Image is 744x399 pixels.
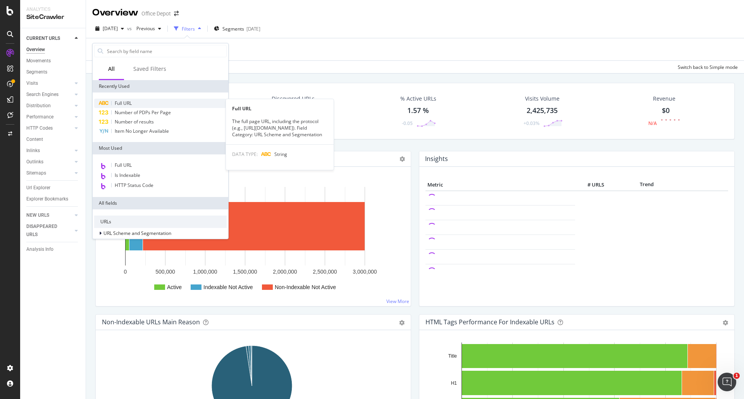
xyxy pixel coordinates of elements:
[718,373,736,391] iframe: Intercom live chat
[313,269,337,275] text: 2,500,000
[133,65,166,73] div: Saved Filters
[115,100,132,106] span: Full URL
[26,46,80,54] a: Overview
[26,68,80,76] a: Segments
[26,245,53,253] div: Analysis Info
[141,10,171,17] div: Office Depot
[275,284,336,290] text: Non-Indexable Not Active
[26,147,72,155] a: Inlinks
[26,158,43,166] div: Outlinks
[26,68,47,76] div: Segments
[211,22,263,35] button: Segments[DATE]
[115,182,153,188] span: HTTP Status Code
[26,113,53,121] div: Performance
[232,151,258,158] span: DATA TYPE:
[106,45,226,57] input: Search by field name
[575,179,606,191] th: # URLS
[92,6,138,19] div: Overview
[26,135,43,144] div: Content
[26,223,72,239] a: DISAPPEARED URLS
[26,113,72,121] a: Performance
[272,95,315,103] div: Discovered URLs
[102,318,200,326] div: Non-Indexable URLs Main Reason
[451,380,457,386] text: H1
[399,320,405,325] div: gear
[26,102,51,110] div: Distribution
[115,109,171,116] span: Number of PDPs Per Page
[26,46,45,54] div: Overview
[26,147,40,155] div: Inlinks
[675,61,738,73] button: Switch back to Simple mode
[226,118,334,138] div: The full page URL, including the protocol (e.g., [URL][DOMAIN_NAME]). Field Category: URL Scheme ...
[26,57,80,65] a: Movements
[26,169,46,177] div: Sitemaps
[102,179,402,300] svg: A chart.
[246,26,260,32] div: [DATE]
[662,106,670,115] span: $0
[92,22,127,35] button: [DATE]
[133,22,164,35] button: Previous
[26,79,72,87] a: Visits
[648,120,657,127] div: N/A
[26,102,72,110] a: Distribution
[400,156,405,162] i: Options
[233,269,257,275] text: 1,500,000
[425,179,575,191] th: Metric
[425,318,555,326] div: HTML Tags Performance for Indexable URLs
[273,269,297,275] text: 2,000,000
[26,124,72,132] a: HTTP Codes
[115,118,154,125] span: Number of results
[26,169,72,177] a: Sitemaps
[26,91,72,99] a: Search Engines
[115,172,140,178] span: Is Indexable
[606,179,687,191] th: Trend
[525,95,560,103] div: Visits Volume
[26,195,80,203] a: Explorer Bookmarks
[26,91,59,99] div: Search Engines
[26,79,38,87] div: Visits
[26,6,79,13] div: Analytics
[425,154,448,164] h4: Insights
[400,95,436,103] div: % Active URLs
[26,184,50,192] div: Url Explorer
[26,245,80,253] a: Analysis Info
[222,26,244,32] span: Segments
[115,162,132,168] span: Full URL
[155,269,175,275] text: 500,000
[193,269,217,275] text: 1,000,000
[734,373,740,379] span: 1
[274,151,287,158] span: String
[678,64,738,70] div: Switch back to Simple mode
[93,80,228,92] div: Recently Used
[108,65,115,73] div: All
[182,26,195,32] div: Filters
[26,57,51,65] div: Movements
[226,105,334,112] div: Full URL
[167,284,182,290] text: Active
[174,11,179,16] div: arrow-right-arrow-left
[93,142,228,154] div: Most Used
[26,195,68,203] div: Explorer Bookmarks
[115,128,169,134] span: Item No Longer Available
[26,211,49,219] div: NEW URLS
[26,211,72,219] a: NEW URLS
[26,184,80,192] a: Url Explorer
[103,25,118,32] span: 2025 Aug. 16th
[26,124,53,132] div: HTTP Codes
[26,223,65,239] div: DISAPPEARED URLS
[203,284,253,290] text: Indexable Not Active
[653,95,675,103] span: Revenue
[723,320,728,325] div: gear
[402,120,413,127] div: -0.05
[26,13,79,22] div: SiteCrawler
[407,106,429,116] div: 1.57 %
[26,34,60,43] div: CURRENT URLS
[124,269,127,275] text: 0
[26,158,72,166] a: Outlinks
[386,298,409,305] a: View More
[527,106,558,116] div: 2,425,735
[448,353,457,359] text: Title
[26,135,80,144] a: Content
[103,230,171,236] span: URL Scheme and Segmentation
